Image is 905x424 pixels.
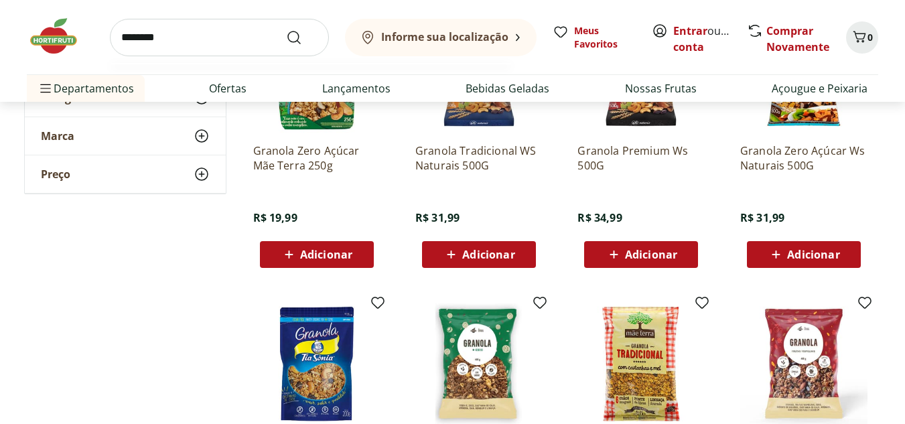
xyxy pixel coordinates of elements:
[260,241,374,268] button: Adicionar
[466,80,549,96] a: Bebidas Geladas
[415,143,543,173] a: Granola Tradicional WS Naturais 500G
[574,24,636,51] span: Meus Favoritos
[253,210,297,225] span: R$ 19,99
[209,80,247,96] a: Ofertas
[300,249,352,260] span: Adicionar
[740,210,784,225] span: R$ 31,99
[625,249,677,260] span: Adicionar
[577,143,705,173] a: Granola Premium Ws 500G
[625,80,697,96] a: Nossas Frutas
[25,155,226,193] button: Preço
[673,23,733,55] span: ou
[422,241,536,268] button: Adicionar
[766,23,829,54] a: Comprar Novamente
[553,24,636,51] a: Meus Favoritos
[38,72,54,104] button: Menu
[740,143,867,173] a: Granola Zero Açúcar Ws Naturais 500G
[772,80,867,96] a: Açougue e Peixaria
[27,16,94,56] img: Hortifruti
[286,29,318,46] button: Submit Search
[787,249,839,260] span: Adicionar
[747,241,861,268] button: Adicionar
[41,167,70,181] span: Preço
[584,241,698,268] button: Adicionar
[867,31,873,44] span: 0
[110,19,329,56] input: search
[345,19,537,56] button: Informe sua localização
[673,23,747,54] a: Criar conta
[38,72,134,104] span: Departamentos
[577,210,622,225] span: R$ 34,99
[41,129,74,143] span: Marca
[673,23,707,38] a: Entrar
[846,21,878,54] button: Carrinho
[253,143,380,173] a: Granola Zero Açúcar Mãe Terra 250g
[25,117,226,155] button: Marca
[462,249,514,260] span: Adicionar
[381,29,508,44] b: Informe sua localização
[322,80,391,96] a: Lançamentos
[415,210,460,225] span: R$ 31,99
